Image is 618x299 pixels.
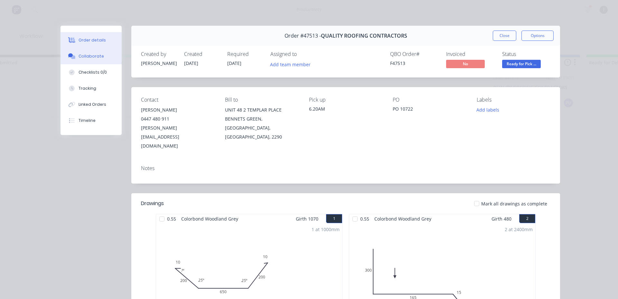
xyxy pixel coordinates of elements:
[393,97,466,103] div: PO
[61,32,122,48] button: Order details
[79,118,96,123] div: Timeline
[321,33,407,39] span: QUALITY ROOFING CONTRACTORS
[477,97,550,103] div: Labels
[164,214,179,223] span: 0.55
[179,214,241,223] span: Colorbond Woodland Grey
[79,69,107,75] div: Checklists 0/0
[502,51,550,57] div: Status
[393,105,466,114] div: PO 10722
[372,214,434,223] span: Colorbond Woodland Grey
[141,114,215,123] div: 0447 480 911
[79,53,104,59] div: Collaborate
[326,214,342,223] button: 1
[493,31,516,41] button: Close
[141,105,215,114] div: [PERSON_NAME]
[505,226,533,233] div: 2 at 2400mm
[225,114,299,141] div: BENNETS GREEN, [GEOGRAPHIC_DATA], [GEOGRAPHIC_DATA], 2290
[79,102,106,107] div: Linked Orders
[141,105,215,150] div: [PERSON_NAME]0447 480 911[PERSON_NAME][EMAIL_ADDRESS][DOMAIN_NAME]
[270,51,335,57] div: Assigned to
[502,60,541,69] button: Ready for Pick ...
[141,200,164,207] div: Drawings
[502,60,541,68] span: Ready for Pick ...
[79,86,96,91] div: Tracking
[61,96,122,113] button: Linked Orders
[446,51,494,57] div: Invoiced
[61,64,122,80] button: Checklists 0/0
[358,214,372,223] span: 0.55
[390,60,438,67] div: F47513
[61,48,122,64] button: Collaborate
[141,123,215,150] div: [PERSON_NAME][EMAIL_ADDRESS][DOMAIN_NAME]
[285,33,321,39] span: Order #47513 -
[141,97,215,103] div: Contact
[270,60,314,68] button: Add team member
[267,60,314,68] button: Add team member
[225,97,299,103] div: Bill to
[309,97,383,103] div: Pick up
[519,214,535,223] button: 2
[390,51,438,57] div: QBO Order #
[225,105,299,114] div: UNIT 48 2 TEMPLAR PLACE
[227,51,263,57] div: Required
[296,214,318,223] span: Girth 1070
[61,80,122,96] button: Tracking
[141,51,176,57] div: Created by
[225,105,299,141] div: UNIT 48 2 TEMPLAR PLACEBENNETS GREEN, [GEOGRAPHIC_DATA], [GEOGRAPHIC_DATA], 2290
[446,60,485,68] span: No
[521,31,554,41] button: Options
[79,37,106,43] div: Order details
[492,214,511,223] span: Girth 480
[312,226,340,233] div: 1 at 1000mm
[61,113,122,129] button: Timeline
[309,105,383,112] div: 6.20AM
[141,165,550,171] div: Notes
[227,60,241,66] span: [DATE]
[184,51,220,57] div: Created
[184,60,198,66] span: [DATE]
[481,200,547,207] span: Mark all drawings as complete
[141,60,176,67] div: [PERSON_NAME]
[473,105,503,114] button: Add labels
